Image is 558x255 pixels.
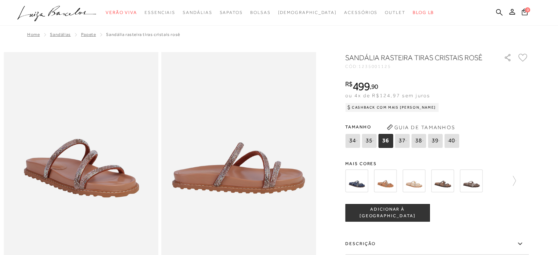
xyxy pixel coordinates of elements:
[413,6,434,19] a: BLOG LB
[370,83,378,90] i: ,
[385,6,405,19] a: categoryNavScreenReaderText
[27,32,40,37] a: Home
[345,64,492,69] div: CÓD:
[50,32,70,37] a: SANDÁLIAS
[411,134,426,148] span: 38
[106,10,137,15] span: Verão Viva
[106,6,137,19] a: categoryNavScreenReaderText
[431,170,454,192] img: PAPETE TRATORADA EM COURO BEGE ARGILA E TIRAS COM CRISTAIS GRAFITE
[371,83,378,90] span: 90
[413,10,434,15] span: BLOG LB
[346,206,429,219] span: ADICIONAR À [GEOGRAPHIC_DATA]
[428,134,442,148] span: 39
[106,32,180,37] span: Sandália rasteira tiras cristais rosê
[345,81,353,87] i: R$
[402,170,425,192] img: PAPETE DE TIRAS FINAS EM COURO DOURADO COM APLICAÇÃO DE CRISTAIS
[145,6,175,19] a: categoryNavScreenReaderText
[183,10,212,15] span: Sandálias
[219,10,242,15] span: Sapatos
[344,6,378,19] a: categoryNavScreenReaderText
[378,134,393,148] span: 36
[374,170,397,192] img: PAPETE DE TIRAS FINAS EM COURO CARAMELO COM APLICAÇÃO DE CRISTAIS
[353,80,370,93] span: 499
[183,6,212,19] a: categoryNavScreenReaderText
[395,134,409,148] span: 37
[362,134,376,148] span: 35
[81,32,96,37] a: Papete
[384,121,457,133] button: Guia de Tamanhos
[345,170,368,192] img: PAPETE DE TIRAS FINAS EM COURO AZUL NAVAL COM APLICAÇÃO DE CRISTAIS
[460,170,482,192] img: PAPETE TRATORADA EM COURO CINZA DUMBO E TIRAS COM CRISTAIS PRATA
[345,103,439,112] div: Cashback com Mais [PERSON_NAME]
[145,10,175,15] span: Essenciais
[344,10,378,15] span: Acessórios
[525,7,530,12] span: 0
[219,6,242,19] a: categoryNavScreenReaderText
[278,10,337,15] span: [DEMOGRAPHIC_DATA]
[385,10,405,15] span: Outlet
[345,134,360,148] span: 34
[250,6,271,19] a: categoryNavScreenReaderText
[345,92,430,98] span: ou 4x de R$124,97 sem juros
[345,121,461,132] span: Tamanho
[345,233,529,255] label: Descrição
[250,10,271,15] span: Bolsas
[278,6,337,19] a: noSubCategoriesText
[444,134,459,148] span: 40
[345,204,430,222] button: ADICIONAR À [GEOGRAPHIC_DATA]
[358,64,391,69] span: 1235001125
[519,8,530,18] button: 0
[345,161,529,166] span: Mais cores
[345,52,483,63] h1: Sandália rasteira tiras cristais rosê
